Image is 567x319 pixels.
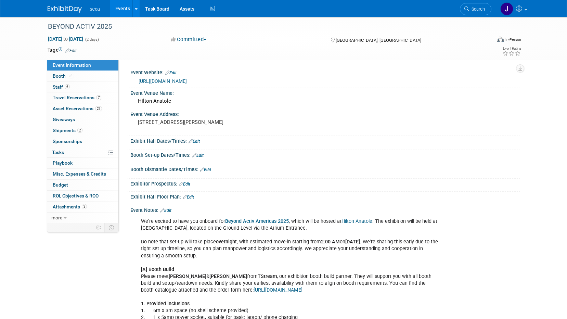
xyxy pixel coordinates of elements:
[53,62,91,68] span: Event Information
[209,273,247,279] b: [PERSON_NAME]
[342,218,372,224] a: Hilton Anatole
[216,239,237,245] b: overnight
[48,47,77,54] td: Tags
[53,73,74,79] span: Booth
[62,36,69,42] span: to
[47,191,118,201] a: ROI, Objectives & ROO
[95,106,102,111] span: 27
[451,36,521,46] div: Event Format
[192,153,204,158] a: Edit
[136,96,515,106] div: Hilton Anatole
[336,38,421,43] span: [GEOGRAPHIC_DATA], [GEOGRAPHIC_DATA]
[53,139,82,144] span: Sponsorships
[48,6,82,13] img: ExhibitDay
[47,147,118,158] a: Tasks
[53,171,106,177] span: Misc. Expenses & Credits
[53,106,102,111] span: Asset Reservations
[130,164,520,173] div: Booth Dismantle Dates/Times:
[96,95,101,100] span: 7
[165,71,177,75] a: Edit
[130,205,520,214] div: Event Notes:
[502,47,521,50] div: Event Rating
[77,128,82,133] span: 2
[53,128,82,133] span: Shipments
[53,160,73,166] span: Playbook
[53,193,99,199] span: ROI, Objectives & ROO
[48,36,83,42] span: [DATE] [DATE]
[168,36,209,43] button: Committed
[65,48,77,53] a: Edit
[345,239,360,245] b: [DATE]
[130,192,520,201] div: Exhibit Hall Floor Plan:
[47,125,118,136] a: Shipments2
[179,182,190,187] a: Edit
[160,208,171,213] a: Edit
[497,37,504,42] img: Format-Inperson.png
[469,7,485,12] span: Search
[82,204,87,209] span: 3
[47,60,118,71] a: Event Information
[69,74,72,78] i: Booth reservation complete
[130,150,520,159] div: Booth Set-up Dates/Times:
[46,21,481,33] div: BEYOND ACTIV 2025
[139,78,187,84] a: [URL][DOMAIN_NAME]
[52,150,64,155] span: Tasks
[47,158,118,168] a: Playbook
[47,169,118,179] a: Misc. Expenses & Credits
[47,136,118,147] a: Sponsorships
[130,67,520,76] div: Event Website:
[51,215,62,220] span: more
[130,179,520,188] div: Exhibitor Prospectus:
[138,119,285,125] pre: [STREET_ADDRESS][PERSON_NAME]
[47,82,118,92] a: Staff6
[65,84,70,89] span: 6
[47,103,118,114] a: Asset Reservations27
[47,213,118,223] a: more
[141,301,190,307] b: 1. Provided inclusions
[47,71,118,81] a: Booth
[53,182,68,188] span: Budget
[104,223,118,232] td: Toggle Event Tabs
[47,180,118,190] a: Budget
[500,2,513,15] img: Jose Gregory
[47,92,118,103] a: Travel Reservations7
[183,195,194,200] a: Edit
[225,218,289,224] a: Beyond Activ Americas 2025
[200,167,211,172] a: Edit
[53,84,70,90] span: Staff
[53,117,75,122] span: Giveaways
[130,109,520,118] div: Event Venue Address:
[254,287,302,293] a: [URL][DOMAIN_NAME]
[505,37,521,42] div: In-Person
[141,267,174,272] b: [A] Booth Build
[169,273,206,279] b: [PERSON_NAME]
[130,88,520,97] div: Event Venue Name:
[53,95,101,100] span: Travel Reservations
[90,6,100,12] span: seca
[130,136,520,145] div: Exhibit Hall Dates/Times:
[47,202,118,212] a: Attachments3
[53,204,87,209] span: Attachments
[93,223,105,232] td: Personalize Event Tab Strip
[321,239,340,245] b: 2:00 AM
[85,37,99,42] span: (2 days)
[47,114,118,125] a: Giveaways
[258,273,277,279] b: TStream
[189,139,200,144] a: Edit
[460,3,491,15] a: Search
